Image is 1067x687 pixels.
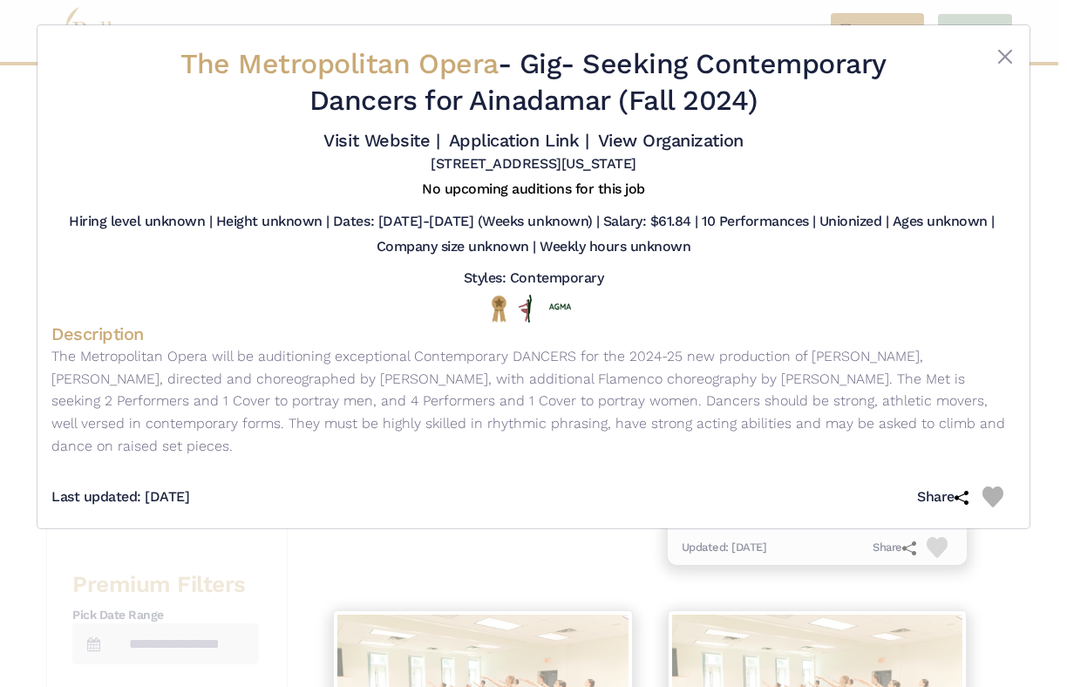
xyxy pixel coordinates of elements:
h5: Salary: $61.84 | [603,213,698,231]
a: Application Link | [449,130,588,151]
h5: Hiring level unknown | [69,213,212,231]
img: Heart [982,486,1003,507]
h5: Last updated: [DATE] [51,488,189,507]
a: Visit Website | [323,130,439,151]
button: Close [995,46,1016,67]
h4: Description [51,323,1016,345]
h5: Ages unknown | [893,213,995,231]
h5: Weekly hours unknown [540,238,690,256]
h5: Company size unknown | [377,238,536,256]
h5: [STREET_ADDRESS][US_STATE] [431,155,636,173]
h5: Unionized | [819,213,889,231]
img: National [488,295,510,322]
h5: 10 Performances | [702,213,816,231]
h5: Dates: [DATE]-[DATE] (Weeks unknown) | [333,213,600,231]
p: The Metropolitan Opera will be auditioning exceptional Contemporary DANCERS for the 2024-25 new p... [51,345,1016,457]
h5: Share [917,488,982,507]
h2: - - Seeking Contemporary Dancers for Ainadamar (Fall 2024) [132,46,935,119]
span: The Metropolitan Opera [180,47,497,80]
span: Gig [520,47,561,80]
img: Union [549,303,571,311]
a: View Organization [598,130,744,151]
h5: No upcoming auditions for this job [422,180,645,199]
h5: Height unknown | [216,213,330,231]
h5: Styles: Contemporary [464,269,603,288]
img: All [519,295,532,323]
